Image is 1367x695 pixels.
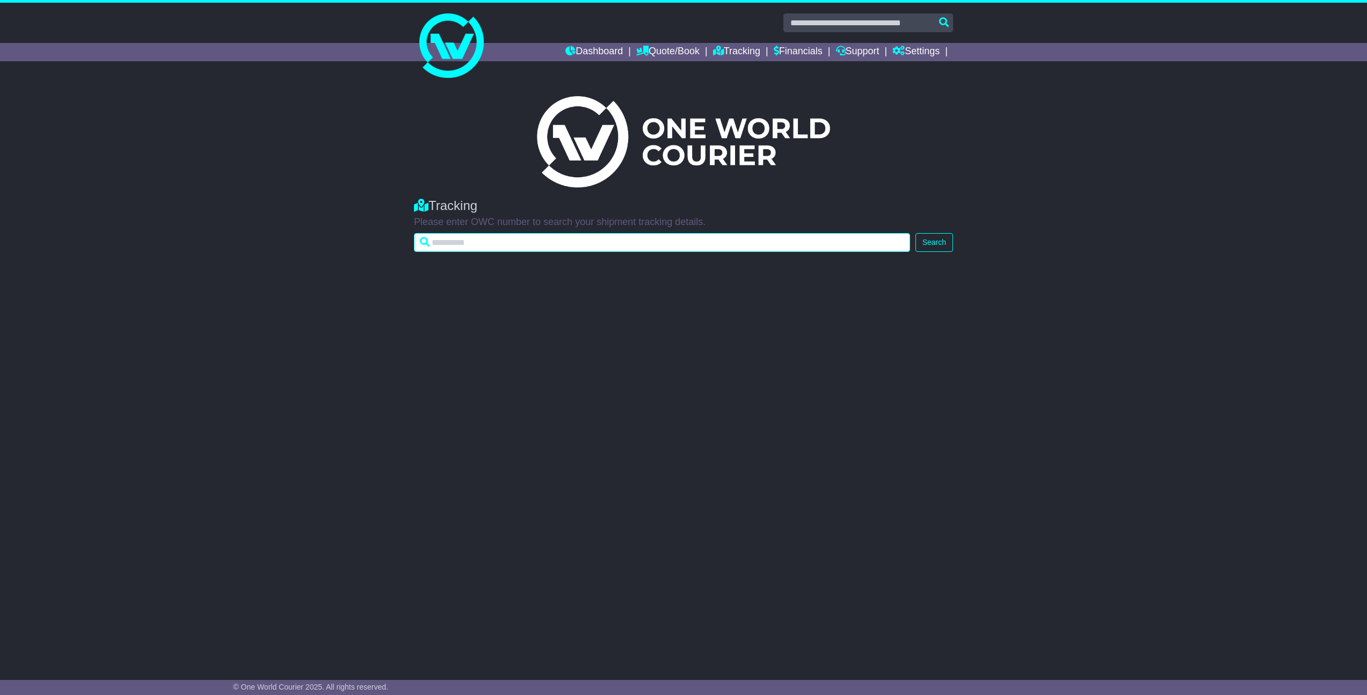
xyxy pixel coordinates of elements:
[836,43,879,61] a: Support
[233,683,388,691] span: © One World Courier 2025. All rights reserved.
[774,43,823,61] a: Financials
[892,43,940,61] a: Settings
[537,96,830,187] img: Light
[713,43,760,61] a: Tracking
[636,43,700,61] a: Quote/Book
[565,43,623,61] a: Dashboard
[915,233,953,252] button: Search
[414,216,953,228] p: Please enter OWC number to search your shipment tracking details.
[414,198,953,214] div: Tracking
